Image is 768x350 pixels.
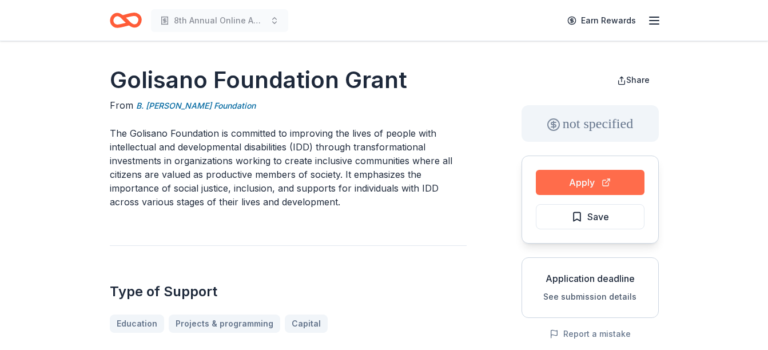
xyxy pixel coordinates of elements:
[110,315,164,333] a: Education
[608,69,659,92] button: Share
[110,283,467,301] h2: Type of Support
[587,209,609,224] span: Save
[522,105,659,142] div: not specified
[536,170,644,195] button: Apply
[285,315,328,333] a: Capital
[536,204,644,229] button: Save
[169,315,280,333] a: Projects & programming
[550,327,631,341] button: Report a mistake
[531,272,649,285] div: Application deadline
[543,290,636,304] button: See submission details
[174,14,265,27] span: 8th Annual Online Auctiom
[110,7,142,34] a: Home
[136,99,256,113] a: B. [PERSON_NAME] Foundation
[151,9,288,32] button: 8th Annual Online Auctiom
[110,64,467,96] h1: Golisano Foundation Grant
[110,126,467,209] p: The Golisano Foundation is committed to improving the lives of people with intellectual and devel...
[626,75,650,85] span: Share
[110,98,467,113] div: From
[560,10,643,31] a: Earn Rewards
